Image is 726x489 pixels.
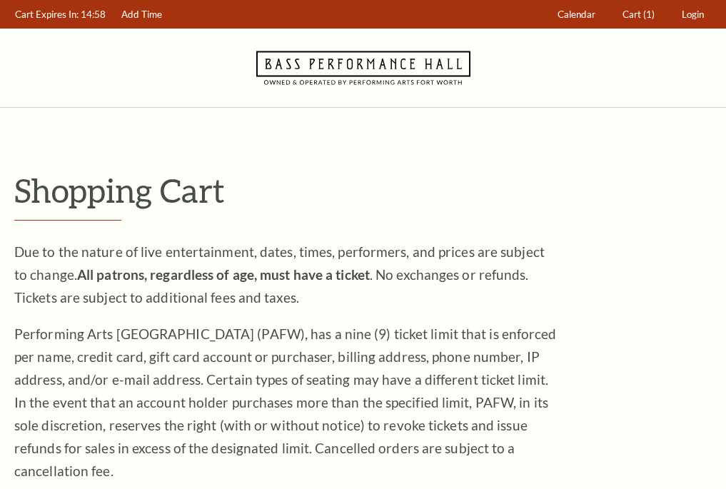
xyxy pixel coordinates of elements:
[14,172,712,208] p: Shopping Cart
[14,323,557,483] p: Performing Arts [GEOGRAPHIC_DATA] (PAFW), has a nine (9) ticket limit that is enforced per name, ...
[682,9,704,20] span: Login
[675,1,711,29] a: Login
[558,9,595,20] span: Calendar
[551,1,603,29] a: Calendar
[622,9,641,20] span: Cart
[77,266,370,283] strong: All patrons, regardless of age, must have a ticket
[14,243,545,306] span: Due to the nature of live entertainment, dates, times, performers, and prices are subject to chan...
[643,9,655,20] span: (1)
[81,9,106,20] span: 14:58
[115,1,169,29] a: Add Time
[616,1,662,29] a: Cart (1)
[15,9,79,20] span: Cart Expires In:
